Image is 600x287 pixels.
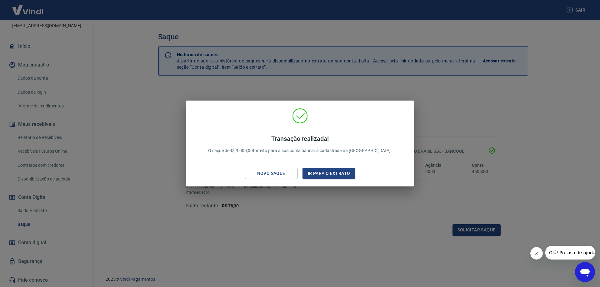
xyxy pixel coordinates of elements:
[4,4,52,9] span: Olá! Precisa de ajuda?
[530,247,543,260] iframe: Fechar mensagem
[545,246,595,260] iframe: Mensagem da empresa
[302,168,355,179] button: Ir para o extrato
[250,170,293,177] div: Novo saque
[208,135,392,154] p: O saque de R$ 9.000,00 foi feito para a sua conta bancária cadastrada na [GEOGRAPHIC_DATA].
[245,168,297,179] button: Novo saque
[575,262,595,282] iframe: Botão para abrir a janela de mensagens
[208,135,392,142] h4: Transação realizada!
